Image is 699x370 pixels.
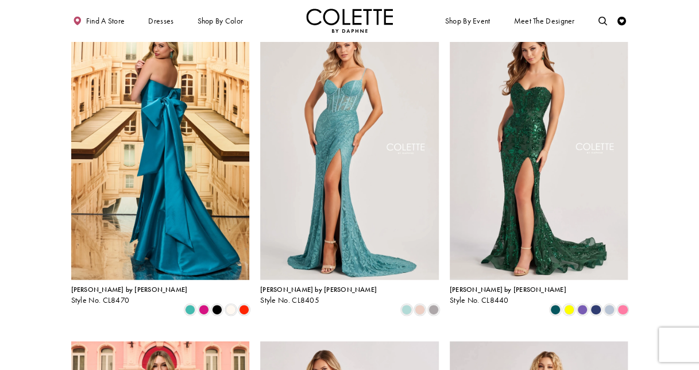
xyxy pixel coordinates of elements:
[260,295,319,305] span: Style No. CL8405
[71,20,250,280] a: Visit Colette by Daphne Style No. CL8470 Page
[577,305,588,315] i: Violet
[450,20,628,280] a: Visit Colette by Daphne Style No. CL8440 Page
[226,305,236,315] i: Diamond White
[86,17,125,25] span: Find a store
[260,286,377,305] div: Colette by Daphne Style No. CL8405
[443,9,492,33] span: Shop By Event
[450,286,566,305] div: Colette by Daphne Style No. CL8440
[195,9,245,33] span: Shop by color
[146,9,176,33] span: Dresses
[604,305,615,315] i: Ice Blue
[512,9,577,33] a: Meet the designer
[148,17,173,25] span: Dresses
[617,305,628,315] i: Cotton Candy
[450,295,509,305] span: Style No. CL8440
[197,17,243,25] span: Shop by color
[71,286,188,305] div: Colette by Daphne Style No. CL8470
[260,285,377,294] span: [PERSON_NAME] by [PERSON_NAME]
[185,305,195,315] i: Turquoise
[71,285,188,294] span: [PERSON_NAME] by [PERSON_NAME]
[615,9,628,33] a: Check Wishlist
[401,305,412,315] i: Sea Glass
[450,285,566,294] span: [PERSON_NAME] by [PERSON_NAME]
[445,17,491,25] span: Shop By Event
[306,9,393,33] img: Colette by Daphne
[306,9,393,33] a: Visit Home Page
[596,9,609,33] a: Toggle search
[590,305,601,315] i: Navy Blue
[513,17,574,25] span: Meet the designer
[239,305,249,315] i: Scarlet
[550,305,561,315] i: Spruce
[212,305,222,315] i: Black
[415,305,425,315] i: Rose
[428,305,439,315] i: Smoke
[71,9,127,33] a: Find a store
[71,295,130,305] span: Style No. CL8470
[260,20,439,280] a: Visit Colette by Daphne Style No. CL8405 Page
[199,305,209,315] i: Fuchsia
